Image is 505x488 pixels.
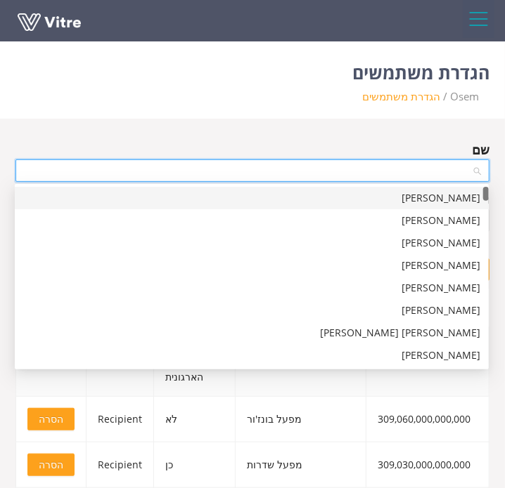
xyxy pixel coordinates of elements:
[154,397,236,442] td: לא
[27,454,75,476] button: הסרה
[15,232,489,254] div: איינאו מנגיסטו
[39,457,63,473] span: הסרה
[236,397,367,442] td: מפעל בונז'ור
[154,442,236,488] td: כן
[98,458,142,471] span: Recipient
[445,3,456,14] img: 6a1c1025-01a5-4064-bb0d-63c8ef2f26d0.png
[23,258,480,273] div: [PERSON_NAME]
[450,89,479,103] span: 402
[23,190,480,206] div: [PERSON_NAME]
[352,35,490,88] h1: הגדרת משתמשים
[236,442,367,488] td: מפעל שדרות
[15,344,489,367] div: דאס אלבון
[362,88,450,105] li: הגדרת משתמשים
[39,411,63,427] span: הסרה
[23,348,480,363] div: [PERSON_NAME]
[23,280,480,296] div: [PERSON_NAME]
[15,322,489,344] div: גטה גדי קינדה
[15,254,489,277] div: אבי מרקו
[98,412,142,426] span: Recipient
[15,277,489,299] div: גנדיי ליברמן
[378,412,471,426] span: 309,060,000,000,000
[15,187,489,209] div: יורי גומובסקי
[378,458,471,471] span: 309,030,000,000,000
[27,408,75,430] button: הסרה
[23,303,480,318] div: [PERSON_NAME]
[23,213,480,228] div: [PERSON_NAME]
[23,325,480,341] div: [PERSON_NAME] [PERSON_NAME]
[23,235,480,251] div: [PERSON_NAME]
[472,140,490,159] div: שם
[15,299,489,322] div: אריאל מרק
[15,209,489,232] div: יניב חזן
